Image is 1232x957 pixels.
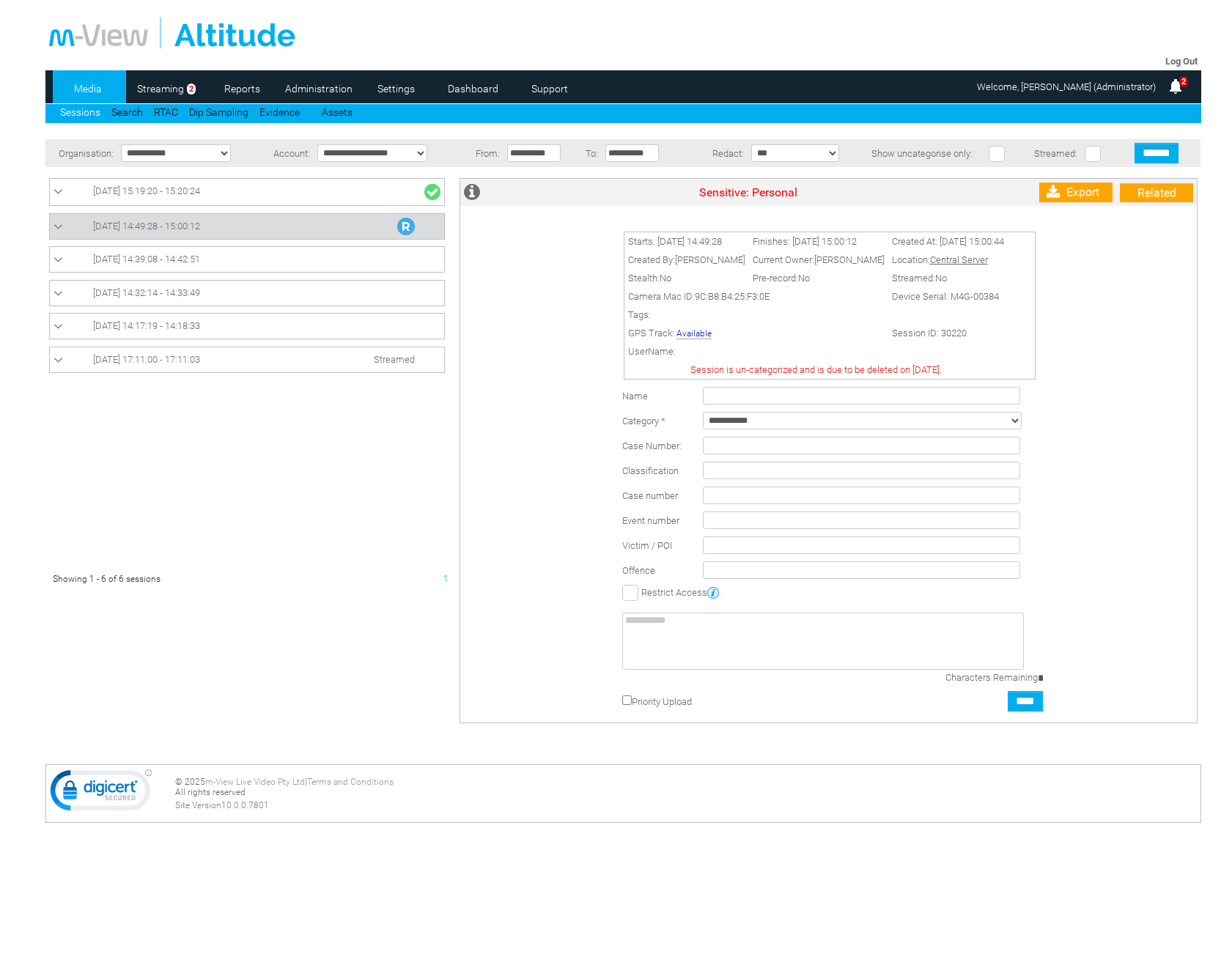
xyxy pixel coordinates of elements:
div: Site Version [175,800,1198,810]
a: [DATE] 14:17:19 - 14:18:33 [54,317,440,335]
div: © 2025 | All rights reserved [175,777,1198,810]
span: [DATE] 17:11:00 - 17:11:03 [93,354,200,365]
span: Device Serial: [892,291,948,302]
span: 10.0.0.7801 [221,800,269,810]
span: Victim / POI [622,540,672,551]
span: 9C:B8:B4:25:F3:0E [695,291,770,302]
span: Show uncategorise only: [871,148,973,159]
td: To: [578,139,602,167]
span: Welcome, [PERSON_NAME] (Administrator) [977,81,1156,92]
td: Location: [888,251,1008,269]
span: [DATE] 14:17:19 - 14:18:33 [93,320,200,331]
img: R_Indication.svg [397,218,415,235]
span: Case number [622,490,678,501]
a: [DATE] 17:11:00 - 17:11:03 [54,351,440,369]
a: [DATE] 14:49:28 - 15:00:12 [54,218,440,235]
span: Created At: [892,236,937,247]
span: 2 [1179,76,1188,87]
td: Pre-record: [749,269,888,287]
span: Session is un-categorized and is due to be deleted on [DATE]. [690,364,942,375]
a: [DATE] 14:32:14 - 14:33:49 [54,284,440,302]
span: 30220 [941,328,967,339]
a: [DATE] 15:19:20 - 15:20:24 [54,182,440,202]
a: Terms and Conditions [307,777,394,787]
a: Administration [284,78,355,100]
span: No [935,273,947,284]
span: Case Number: [622,440,682,451]
span: [DATE] 14:49:28 [657,236,722,247]
a: Available [676,328,712,339]
span: No [798,273,810,284]
a: Export [1039,182,1113,202]
span: No [660,273,671,284]
a: RTAC [154,106,178,118]
label: Name [622,391,648,402]
a: Reports [207,78,278,100]
span: [DATE] 15:19:20 - 15:20:24 [93,185,200,196]
a: Sessions [60,106,100,118]
span: [PERSON_NAME] [814,254,885,265]
span: Session ID: [892,328,939,339]
td: Current Owner: [749,251,888,269]
span: Starts: [628,236,655,247]
span: Classification [622,465,679,476]
span: Streamed [374,354,415,365]
td: Created By: [624,251,749,269]
span: 2 [187,84,196,95]
a: Settings [361,78,432,100]
span: Streamed: [1034,148,1077,159]
span: [DATE] 15:00:44 [940,236,1004,247]
span: [DATE] 14:39:08 - 14:42:51 [93,254,200,265]
a: Media [53,78,124,100]
span: [DATE] 15:00:12 [792,236,857,247]
td: Restrict Access [619,583,1047,602]
span: Finishes: [753,236,790,247]
span: Showing 1 - 6 of 6 sessions [53,574,161,584]
a: Dashboard [438,78,509,100]
td: From: [465,139,504,167]
a: Support [514,78,586,100]
span: Tags: [628,309,651,320]
a: Log Out [1165,56,1198,67]
td: Streamed: [888,269,1008,287]
span: Offence [622,565,655,576]
td: Sensitive: Personal [497,179,999,206]
a: Search [111,106,143,118]
td: Account: [259,139,313,167]
div: Characters Remaining [853,672,1043,684]
a: Assets [322,106,353,118]
td: Camera Mac ID: [624,287,888,306]
label: Priority Upload [632,696,692,707]
a: Dip Sampling [189,106,248,118]
img: bell25.png [1167,78,1184,95]
a: [DATE] 14:39:08 - 14:42:51 [54,251,440,268]
span: [DATE] 14:49:28 - 15:00:12 [93,221,200,232]
td: Stealth: [624,269,749,287]
td: Organisation: [45,139,117,167]
span: M4G-00384 [951,291,999,302]
span: Central Server [930,254,988,265]
span: UserName: [628,346,676,357]
a: m-View Live Video Pty Ltd [205,777,305,787]
td: Redact: [676,139,748,167]
a: Evidence [259,106,300,118]
label: Category * [622,415,665,426]
span: Event number [622,515,679,526]
a: Streaming [130,78,192,100]
img: DigiCert Secured Site Seal [50,769,152,819]
span: GPS Track: [628,328,674,339]
span: 1 [443,574,449,584]
a: Related [1120,183,1193,202]
span: [DATE] 14:32:14 - 14:33:49 [93,287,200,298]
span: [PERSON_NAME] [675,254,745,265]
